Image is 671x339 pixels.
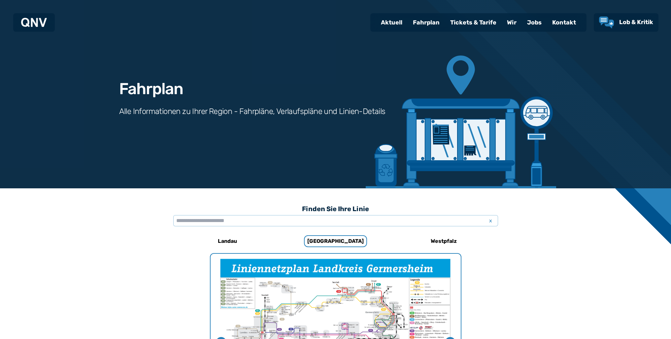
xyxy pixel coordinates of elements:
[21,18,47,27] img: QNV Logo
[428,236,459,246] h6: Westpfalz
[21,16,47,29] a: QNV Logo
[408,14,445,31] a: Fahrplan
[445,14,502,31] a: Tickets & Tarife
[486,217,495,225] span: x
[522,14,547,31] a: Jobs
[173,202,498,216] h3: Finden Sie Ihre Linie
[400,233,488,249] a: Westpfalz
[376,14,408,31] a: Aktuell
[304,235,367,247] h6: [GEOGRAPHIC_DATA]
[547,14,581,31] a: Kontakt
[215,236,240,246] h6: Landau
[292,233,380,249] a: [GEOGRAPHIC_DATA]
[119,81,183,97] h1: Fahrplan
[502,14,522,31] a: Wir
[184,233,271,249] a: Landau
[619,19,653,26] span: Lob & Kritik
[119,106,386,117] h3: Alle Informationen zu Ihrer Region - Fahrpläne, Verlaufspläne und Linien-Details
[599,17,653,28] a: Lob & Kritik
